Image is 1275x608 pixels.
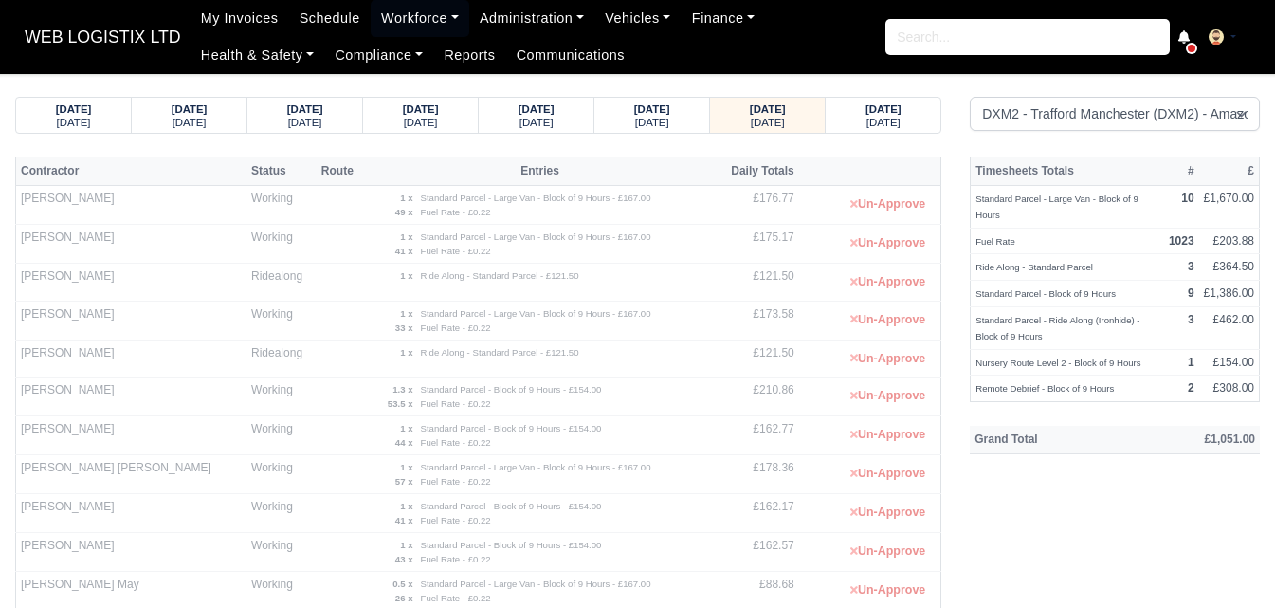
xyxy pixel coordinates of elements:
[421,476,491,487] small: Fuel Rate - £0.22
[716,157,799,185] th: Daily Totals
[840,460,936,488] button: Un-Approve
[421,193,651,203] small: Standard Parcel - Large Van - Block of 9 Hours - £167.00
[840,230,936,257] button: Un-Approve
[16,494,247,533] td: [PERSON_NAME]
[16,416,247,455] td: [PERSON_NAME]
[1180,517,1275,608] iframe: Chat Widget
[400,270,412,281] strong: 1 x
[404,117,438,128] small: [DATE]
[975,193,1138,220] small: Standard Parcel - Large Van - Block of 9 Hours
[246,157,317,185] th: Status
[400,231,412,242] strong: 1 x
[1199,186,1260,229] td: £1,670.00
[840,577,936,604] button: Un-Approve
[1164,157,1199,185] th: #
[191,37,325,74] a: Health & Safety
[975,358,1140,368] small: Nursery Route Level 2 - Block of 9 Hours
[1199,281,1260,307] td: £1,386.00
[395,593,413,603] strong: 26 x
[400,308,412,319] strong: 1 x
[716,340,799,378] td: £121.50
[421,384,602,395] small: Standard Parcel - Block of 9 Hours - £154.00
[395,437,413,448] strong: 44 x
[716,186,799,225] td: £176.77
[840,191,936,218] button: Un-Approve
[400,540,412,550] strong: 1 x
[16,340,247,378] td: [PERSON_NAME]
[975,288,1116,299] small: Standard Parcel - Block of 9 Hours
[1169,234,1194,248] strong: 1023
[885,19,1170,55] input: Search...
[16,264,247,302] td: [PERSON_NAME]
[16,301,247,340] td: [PERSON_NAME]
[16,225,247,264] td: [PERSON_NAME]
[840,345,936,373] button: Un-Approve
[400,423,412,433] strong: 1 x
[421,423,602,433] small: Standard Parcel - Block of 9 Hours - £154.00
[1199,254,1260,281] td: £364.50
[716,494,799,533] td: £162.17
[16,378,247,416] td: [PERSON_NAME]
[388,398,413,409] strong: 53.5 x
[635,117,669,128] small: [DATE]
[975,383,1114,394] small: Remote Debrief - Block of 9 Hours
[246,225,317,264] td: Working
[421,347,579,358] small: Ride Along - Standard Parcel - £121.50
[16,186,247,225] td: [PERSON_NAME]
[246,533,317,572] td: Working
[1199,376,1260,402] td: £308.00
[317,157,365,185] th: Route
[975,236,1015,247] small: Fuel Rate
[16,533,247,572] td: [PERSON_NAME]
[56,103,92,115] strong: [DATE]
[716,416,799,455] td: £162.77
[395,476,413,487] strong: 57 x
[421,308,651,319] small: Standard Parcel - Large Van - Block of 9 Hours - £167.00
[173,117,207,128] small: [DATE]
[395,322,413,333] strong: 33 x
[15,19,191,56] a: WEB LOGISTIX LTD
[519,103,555,115] strong: [DATE]
[716,225,799,264] td: £175.17
[246,494,317,533] td: Working
[840,421,936,449] button: Un-Approve
[716,301,799,340] td: £173.58
[1188,381,1194,395] strong: 2
[288,117,322,128] small: [DATE]
[975,262,1093,272] small: Ride Along - Standard Parcel
[421,593,491,603] small: Fuel Rate - £0.22
[395,207,413,217] strong: 49 x
[840,382,936,410] button: Un-Approve
[395,515,413,525] strong: 41 x
[403,103,439,115] strong: [DATE]
[716,264,799,302] td: £121.50
[421,515,491,525] small: Fuel Rate - £0.22
[365,157,716,185] th: Entries
[400,193,412,203] strong: 1 x
[287,103,323,115] strong: [DATE]
[634,103,670,115] strong: [DATE]
[716,533,799,572] td: £162.57
[1128,426,1260,454] th: £1,051.00
[16,455,247,494] td: [PERSON_NAME] [PERSON_NAME]
[421,462,651,472] small: Standard Parcel - Large Van - Block of 9 Hours - £167.00
[395,554,413,564] strong: 43 x
[421,540,602,550] small: Standard Parcel - Block of 9 Hours - £154.00
[421,246,491,256] small: Fuel Rate - £0.22
[172,103,208,115] strong: [DATE]
[840,499,936,526] button: Un-Approve
[392,579,412,589] strong: 0.5 x
[1199,157,1260,185] th: £
[716,455,799,494] td: £178.36
[392,384,412,395] strong: 1.3 x
[400,347,412,358] strong: 1 x
[750,103,786,115] strong: [DATE]
[840,306,936,334] button: Un-Approve
[421,437,491,448] small: Fuel Rate - £0.22
[421,270,579,281] small: Ride Along - Standard Parcel - £121.50
[1199,307,1260,350] td: £462.00
[421,501,602,511] small: Standard Parcel - Block of 9 Hours - £154.00
[400,462,412,472] strong: 1 x
[1188,286,1194,300] strong: 9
